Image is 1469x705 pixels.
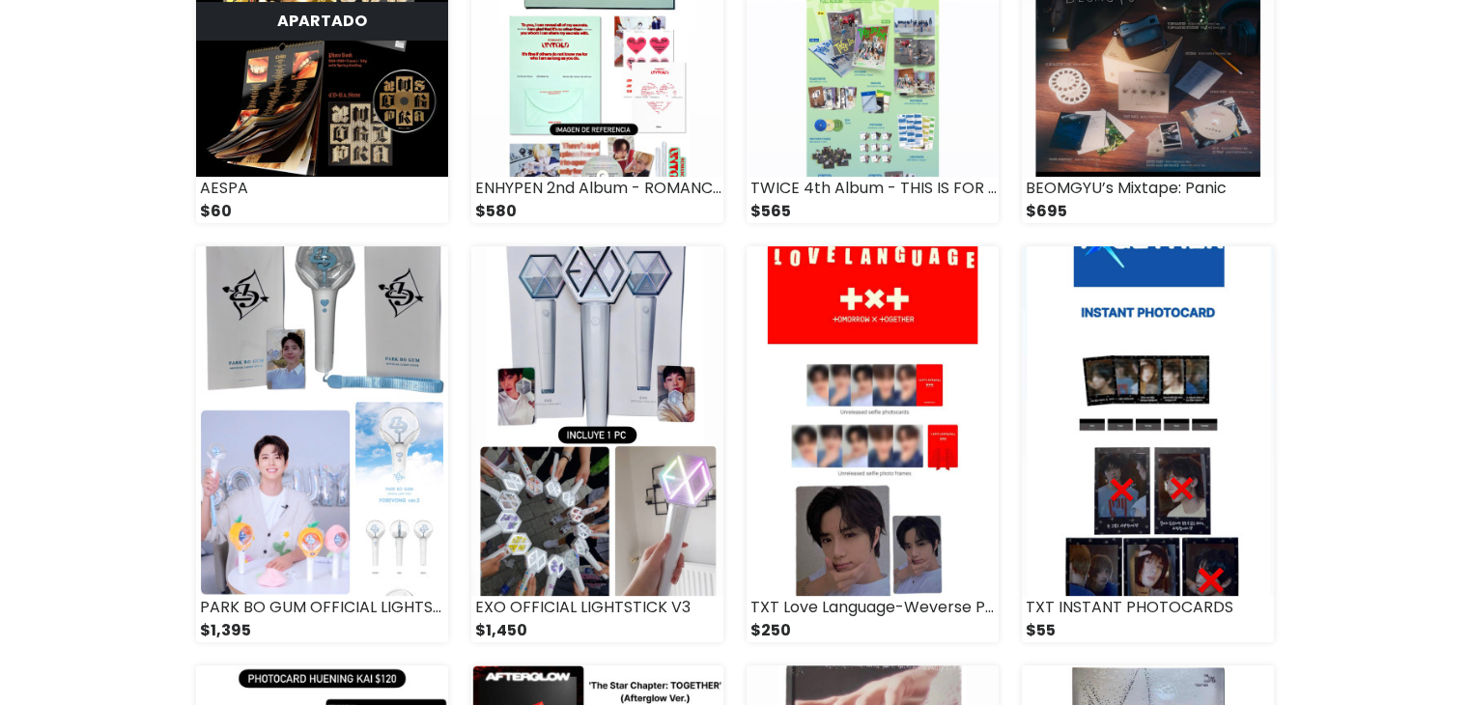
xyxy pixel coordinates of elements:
div: TWICE 4th Album - THIS IS FOR (FOR VER.) [747,177,999,200]
div: $250 [747,619,999,642]
div: $1,450 [471,619,723,642]
a: TXT Love Language-Weverse POB Beomgyu (PC + Photo Frame) $250 [747,246,999,642]
div: EXO OFFICIAL LIGHTSTICK V3 [471,596,723,619]
div: BEOMGYU’s Mixtape: Panic [1022,177,1274,200]
img: small_1755723002127.jpeg [747,246,999,596]
img: small_1756772110767.jpeg [471,246,723,596]
div: $695 [1022,200,1274,223]
div: $1,395 [196,619,448,642]
div: $580 [471,200,723,223]
img: small_1755722852929.jpeg [1022,246,1274,596]
div: TXT Love Language-Weverse POB Beomgyu (PC + Photo Frame) [747,596,999,619]
div: Sólo tu puedes verlo en tu tienda [196,2,448,41]
a: EXO OFFICIAL LIGHTSTICK V3 $1,450 [471,246,723,642]
div: PARK BO GUM OFFICIAL LIGHTSTICK [196,596,448,619]
div: AESPA [196,177,448,200]
a: TXT INSTANT PHOTOCARDS $55 [1022,246,1274,642]
div: TXT INSTANT PHOTOCARDS [1022,596,1274,619]
a: PARK BO GUM OFFICIAL LIGHTSTICK $1,395 [196,246,448,642]
div: $55 [1022,619,1274,642]
div: $60 [196,200,448,223]
div: $565 [747,200,999,223]
img: small_1756774004707.jpeg [196,246,448,596]
div: ENHYPEN 2nd Album - ROMANCE : UNTOLD (ARCANUM Ver.) [471,177,723,200]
